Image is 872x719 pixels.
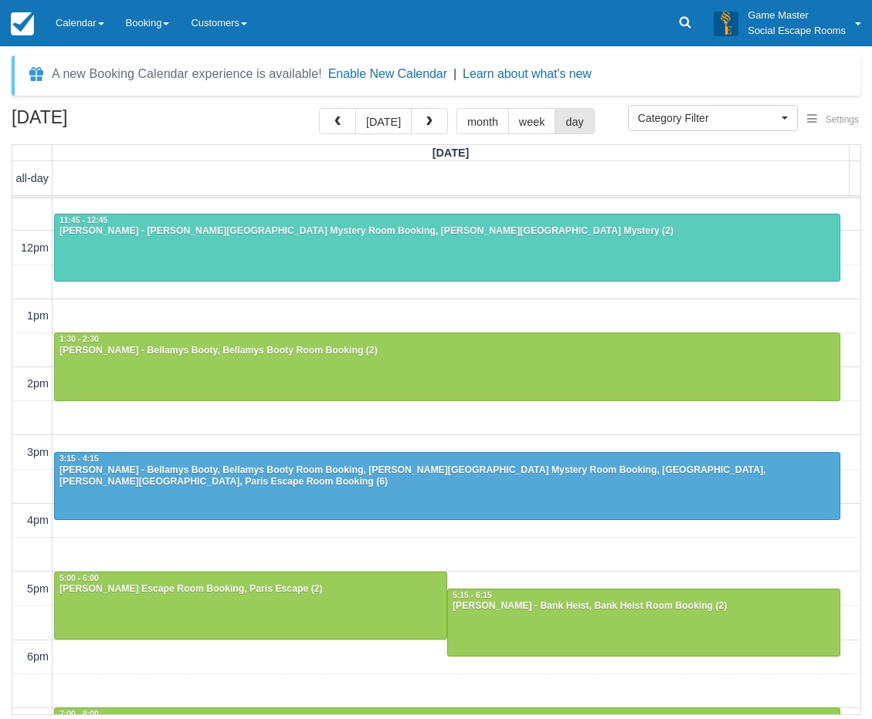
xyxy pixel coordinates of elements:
div: [PERSON_NAME] - Bank Heist, Bank Heist Room Booking (2) [452,600,836,613]
span: 5:00 - 6:00 [59,574,99,582]
button: week [508,108,556,134]
button: Settings [798,109,868,131]
div: [PERSON_NAME] - Bellamys Booty, Bellamys Booty Room Booking, [PERSON_NAME][GEOGRAPHIC_DATA] Myste... [59,464,836,489]
a: 11:45 - 12:45[PERSON_NAME] - [PERSON_NAME][GEOGRAPHIC_DATA] Mystery Room Booking, [PERSON_NAME][G... [54,214,840,282]
span: 6pm [27,650,49,663]
span: 3:15 - 4:15 [59,454,99,463]
span: 5pm [27,582,49,595]
div: A new Booking Calendar experience is available! [52,65,322,83]
span: Category Filter [638,110,778,126]
span: 4pm [27,514,49,526]
span: 5:15 - 6:15 [453,591,492,599]
span: [DATE] [433,147,470,159]
span: 12pm [21,241,49,254]
span: | [453,67,456,80]
a: 1:30 - 2:30[PERSON_NAME] - Bellamys Booty, Bellamys Booty Room Booking (2) [54,332,840,400]
span: 2pm [27,377,49,390]
span: 1pm [27,309,49,322]
img: A3 [714,11,738,35]
span: 11:45 - 12:45 [59,216,107,224]
button: day [555,108,594,134]
p: Social Escape Rooms [748,23,846,39]
div: [PERSON_NAME] - [PERSON_NAME][GEOGRAPHIC_DATA] Mystery Room Booking, [PERSON_NAME][GEOGRAPHIC_DAT... [59,225,836,238]
span: all-day [16,172,49,184]
a: 5:00 - 6:00[PERSON_NAME] Escape Room Booking, Paris Escape (2) [54,572,447,640]
div: [PERSON_NAME] - Bellamys Booty, Bellamys Booty Room Booking (2) [59,345,836,357]
h2: [DATE] [12,108,207,137]
div: [PERSON_NAME] Escape Room Booking, Paris Escape (2) [59,583,443,596]
span: 3pm [27,446,49,458]
button: [DATE] [355,108,412,134]
span: 7:00 - 8:00 [59,710,99,718]
button: month [456,108,509,134]
span: Settings [826,114,859,125]
p: Game Master [748,8,846,23]
a: 5:15 - 6:15[PERSON_NAME] - Bank Heist, Bank Heist Room Booking (2) [447,589,840,657]
a: 3:15 - 4:15[PERSON_NAME] - Bellamys Booty, Bellamys Booty Room Booking, [PERSON_NAME][GEOGRAPHIC_... [54,452,840,520]
button: Category Filter [628,105,798,131]
button: Enable New Calendar [328,66,447,82]
img: checkfront-main-nav-mini-logo.png [11,12,34,35]
a: Learn about what's new [463,67,592,80]
span: 1:30 - 2:30 [59,335,99,343]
